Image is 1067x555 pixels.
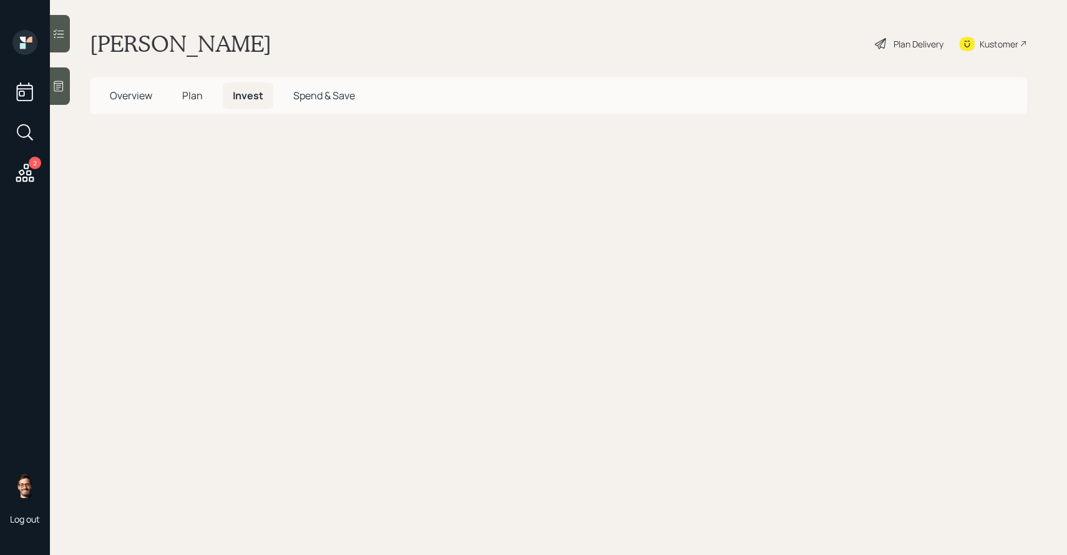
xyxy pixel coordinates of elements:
h1: [PERSON_NAME] [90,30,271,57]
span: Overview [110,89,152,102]
div: Log out [10,513,40,525]
img: sami-boghos-headshot.png [12,473,37,498]
div: Plan Delivery [894,37,943,51]
div: 2 [29,157,41,169]
span: Plan [182,89,203,102]
div: Kustomer [980,37,1018,51]
span: Invest [233,89,263,102]
span: Spend & Save [293,89,355,102]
